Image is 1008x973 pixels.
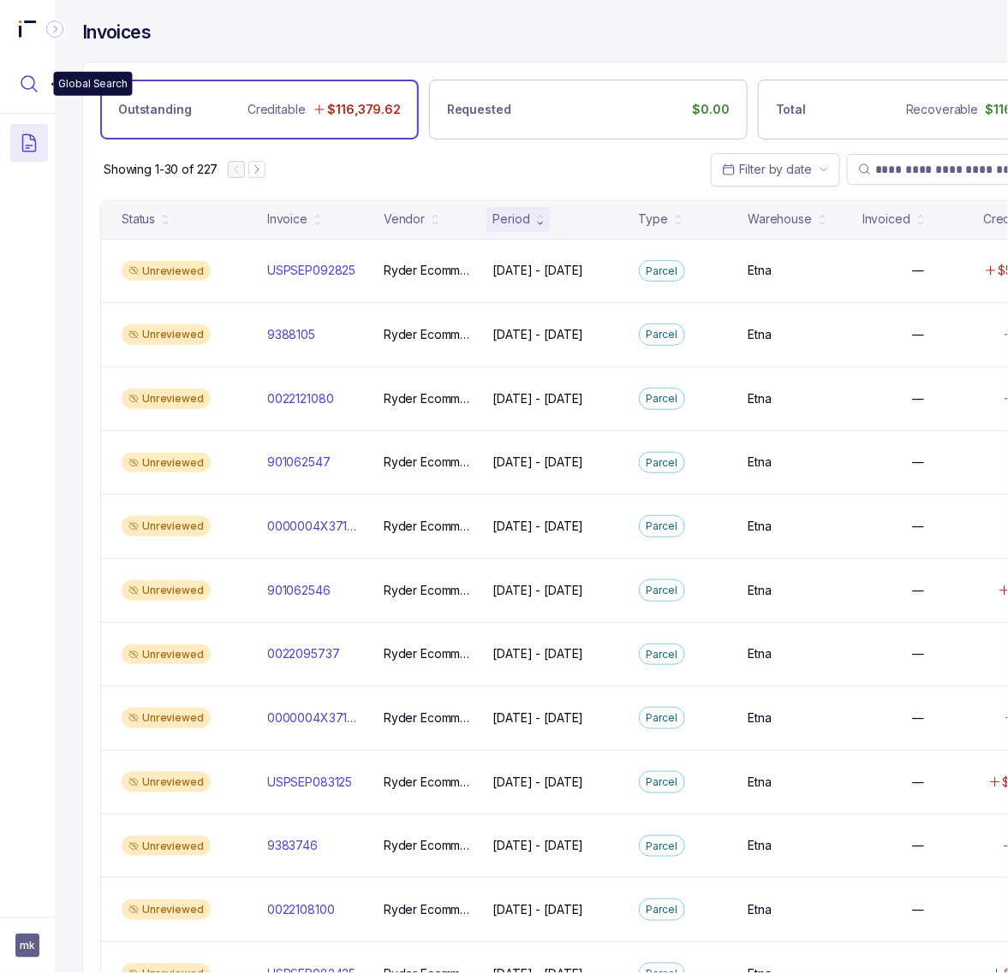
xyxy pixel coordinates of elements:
p: Parcel [647,901,677,918]
p: — [912,454,924,471]
div: Unreviewed [122,836,211,857]
p: Ryder Ecommerce [384,518,473,535]
p: Ryder Ecommerce [384,774,473,791]
div: Remaining page entries [104,161,218,178]
div: Invoiced [862,211,910,228]
p: Ryder Ecommerce [384,390,473,407]
div: Warehouse [748,211,812,228]
p: 0000004X3713355 [267,709,363,727]
p: Etna [748,262,771,279]
p: [DATE] - [DATE] [493,709,584,727]
p: — [912,709,924,727]
p: Parcel [647,646,677,663]
div: Vendor [384,211,425,228]
p: Creditable [248,101,306,118]
p: Parcel [647,774,677,791]
p: Recoverable [906,101,978,118]
p: Etna [748,326,771,343]
p: Ryder Ecommerce [384,582,473,599]
p: 0022108100 [267,901,335,918]
p: Parcel [647,518,677,535]
p: — [912,774,924,791]
p: Ryder Ecommerce [384,709,473,727]
p: Etna [748,582,771,599]
div: Invoice [267,211,307,228]
p: Parcel [647,709,677,727]
p: Global Search [59,75,128,92]
div: Unreviewed [122,580,211,601]
p: USPSEP083125 [267,774,352,791]
p: Total [776,101,806,118]
p: Etna [748,774,771,791]
p: — [912,582,924,599]
p: Etna [748,518,771,535]
div: Unreviewed [122,516,211,537]
p: Parcel [647,326,677,343]
p: 901062546 [267,582,331,599]
p: 901062547 [267,454,331,471]
div: Unreviewed [122,772,211,792]
div: Period [493,211,530,228]
p: Etna [748,390,771,407]
div: Type [639,211,668,228]
p: — [912,390,924,407]
p: Ryder Ecommerce [384,645,473,662]
p: Ryder Ecommerce [384,454,473,471]
p: [DATE] - [DATE] [493,518,584,535]
button: Next Page [248,161,265,178]
p: 0022095737 [267,645,340,662]
p: USPSEP092825 [267,262,355,279]
p: Outstanding [118,101,191,118]
div: Status [122,211,155,228]
p: Showing 1-30 of 227 [104,161,218,178]
p: Etna [748,709,771,727]
p: Etna [748,901,771,918]
p: 9388105 [267,326,315,343]
div: Unreviewed [122,708,211,728]
p: Ryder Ecommerce [384,837,473,854]
p: $0.00 [693,101,730,118]
p: 9383746 [267,837,318,854]
p: 0022121080 [267,390,334,407]
search: Date Range Picker [722,161,812,178]
p: $116,379.62 [328,101,401,118]
p: — [912,645,924,662]
p: Parcel [647,582,677,599]
p: Parcel [647,454,677,472]
p: Ryder Ecommerce [384,326,473,343]
p: Requested [447,101,511,118]
p: Etna [748,454,771,471]
button: User initials [15,934,39,958]
div: Collapse Icon [45,19,65,39]
p: [DATE] - [DATE] [493,326,584,343]
p: — [912,262,924,279]
p: — [912,901,924,918]
button: Menu Icon Button MagnifyingGlassIcon [10,65,48,103]
p: [DATE] - [DATE] [493,390,584,407]
div: Unreviewed [122,644,211,665]
p: [DATE] - [DATE] [493,901,584,918]
p: Parcel [647,390,677,407]
div: Unreviewed [122,453,211,473]
h4: Invoices [82,21,151,44]
p: 0000004X3713395 [267,518,363,535]
p: Etna [748,645,771,662]
p: [DATE] - [DATE] [493,774,584,791]
p: Parcel [647,838,677,855]
div: Unreviewed [122,261,211,282]
p: [DATE] - [DATE] [493,582,584,599]
p: [DATE] - [DATE] [493,262,584,279]
p: Etna [748,837,771,854]
p: [DATE] - [DATE] [493,645,584,662]
p: [DATE] - [DATE] [493,837,584,854]
div: Unreviewed [122,389,211,409]
p: — [912,518,924,535]
button: Menu Icon Button DocumentTextIcon [10,124,48,162]
div: Unreviewed [122,899,211,920]
span: Filter by date [739,162,812,176]
button: Date Range Picker [711,153,840,186]
p: Ryder Ecommerce [384,262,473,279]
p: — [912,326,924,343]
p: Parcel [647,263,677,280]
